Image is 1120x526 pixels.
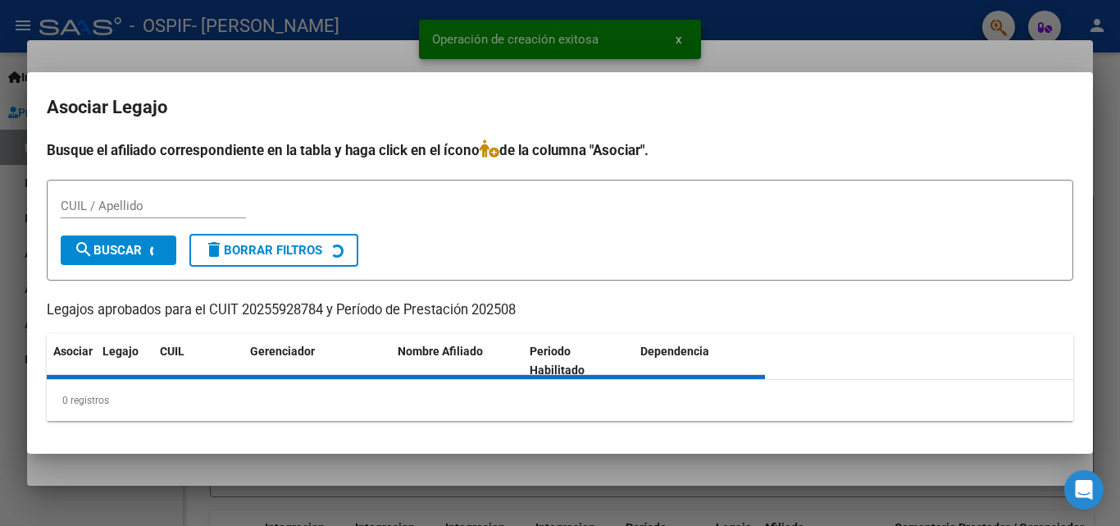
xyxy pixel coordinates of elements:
[96,334,153,388] datatable-header-cell: Legajo
[160,345,184,358] span: CUIL
[47,92,1073,123] h2: Asociar Legajo
[153,334,244,388] datatable-header-cell: CUIL
[398,345,483,358] span: Nombre Afiliado
[530,345,585,377] span: Periodo Habilitado
[244,334,391,388] datatable-header-cell: Gerenciador
[47,334,96,388] datatable-header-cell: Asociar
[391,334,523,388] datatable-header-cell: Nombre Afiliado
[47,380,1073,421] div: 0 registros
[102,345,139,358] span: Legajo
[204,240,224,259] mat-icon: delete
[250,345,315,358] span: Gerenciador
[74,240,93,259] mat-icon: search
[640,345,709,358] span: Dependencia
[47,300,1073,321] p: Legajos aprobados para el CUIT 20255928784 y Período de Prestación 202508
[523,334,634,388] datatable-header-cell: Periodo Habilitado
[61,236,176,265] button: Buscar
[634,334,766,388] datatable-header-cell: Dependencia
[1064,470,1104,510] div: Open Intercom Messenger
[53,345,93,358] span: Asociar
[74,243,142,258] span: Buscar
[189,234,358,267] button: Borrar Filtros
[47,140,1073,161] h4: Busque el afiliado correspondiente en la tabla y haga click en el ícono de la columna "Asociar".
[204,243,322,258] span: Borrar Filtros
